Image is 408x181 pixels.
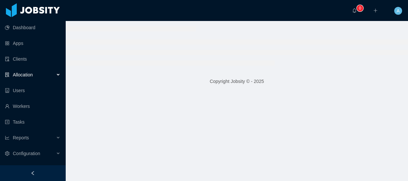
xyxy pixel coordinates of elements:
[352,8,357,13] i: icon: bell
[397,7,399,15] span: A
[5,21,60,34] a: icon: pie-chartDashboard
[5,72,10,77] i: icon: solution
[5,84,60,97] a: icon: robotUsers
[5,135,10,140] i: icon: line-chart
[13,151,40,156] span: Configuration
[5,37,60,50] a: icon: appstoreApps
[5,115,60,129] a: icon: profileTasks
[5,52,60,66] a: icon: auditClients
[13,72,33,77] span: Allocation
[13,135,29,140] span: Reports
[373,8,378,13] i: icon: plus
[357,5,363,11] sup: 0
[5,151,10,156] i: icon: setting
[5,100,60,113] a: icon: userWorkers
[66,70,408,93] footer: Copyright Jobsity © - 2025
